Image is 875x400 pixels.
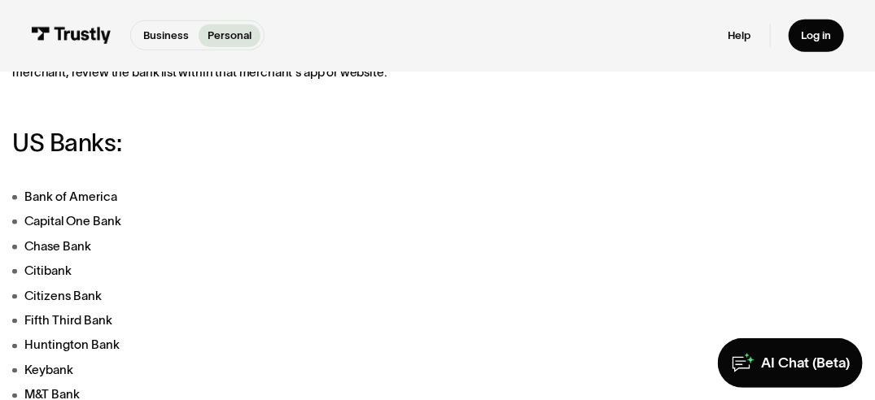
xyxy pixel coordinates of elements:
li: Keybank [12,361,558,380]
img: Trustly Logo [31,27,112,44]
a: Help [728,28,751,42]
a: AI Chat (Beta) [718,338,863,388]
div: Log in [802,28,832,42]
a: Personal [199,24,261,47]
div: AI Chat (Beta) [762,354,851,372]
li: Fifth Third Bank [12,311,558,330]
li: Capital One Bank [12,212,558,231]
a: Business [134,24,199,47]
p: Personal [208,28,252,44]
li: Huntington Bank [12,336,558,354]
a: Log in [789,20,843,52]
li: Citizens Bank [12,287,558,306]
h3: US Banks: [12,129,558,157]
li: Citibank [12,262,558,280]
p: Business [143,28,189,44]
li: Chase Bank [12,237,558,256]
li: Bank of America [12,188,558,207]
